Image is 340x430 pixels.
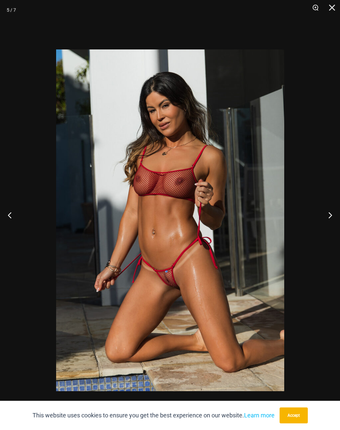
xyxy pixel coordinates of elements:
button: Accept [280,407,308,423]
p: This website uses cookies to ensure you get the best experience on our website. [33,410,275,420]
a: Learn more [244,412,275,419]
div: 5 / 7 [7,5,16,15]
img: Summer Storm Red 332 Crop Top 456 Micro 02 [56,49,284,391]
button: Next [315,198,340,232]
